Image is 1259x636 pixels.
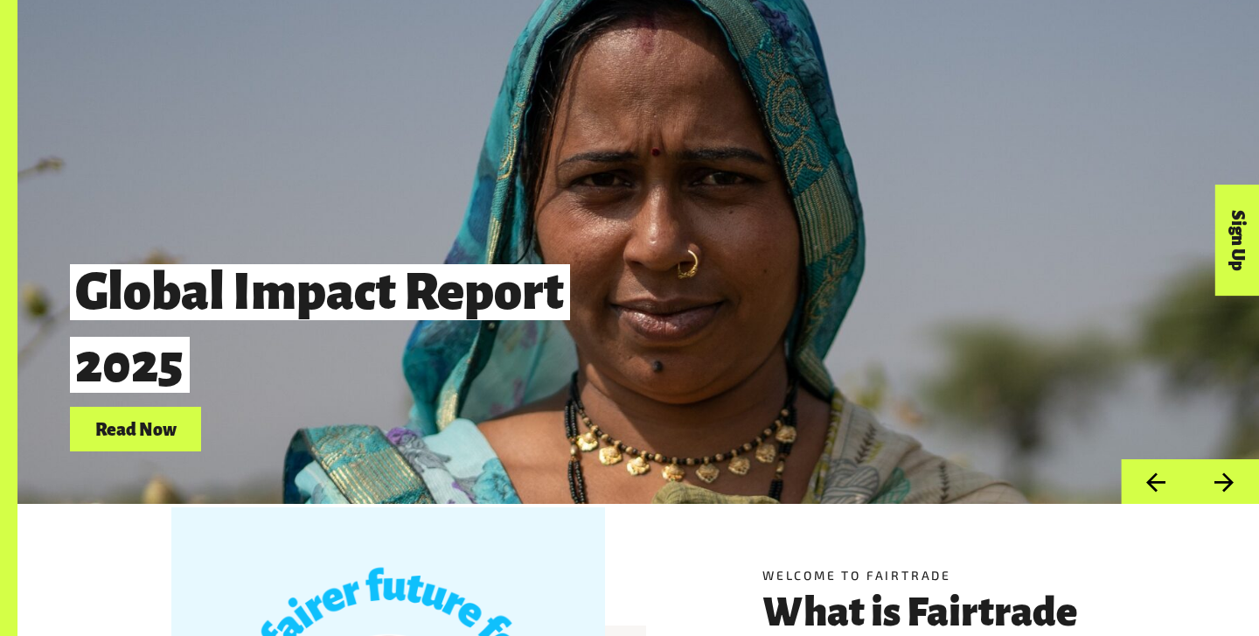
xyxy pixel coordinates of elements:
[1121,459,1190,504] button: Previous
[70,264,570,393] span: Global Impact Report 2025
[70,407,201,451] a: Read Now
[762,566,1105,584] h5: Welcome to Fairtrade
[1190,459,1259,504] button: Next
